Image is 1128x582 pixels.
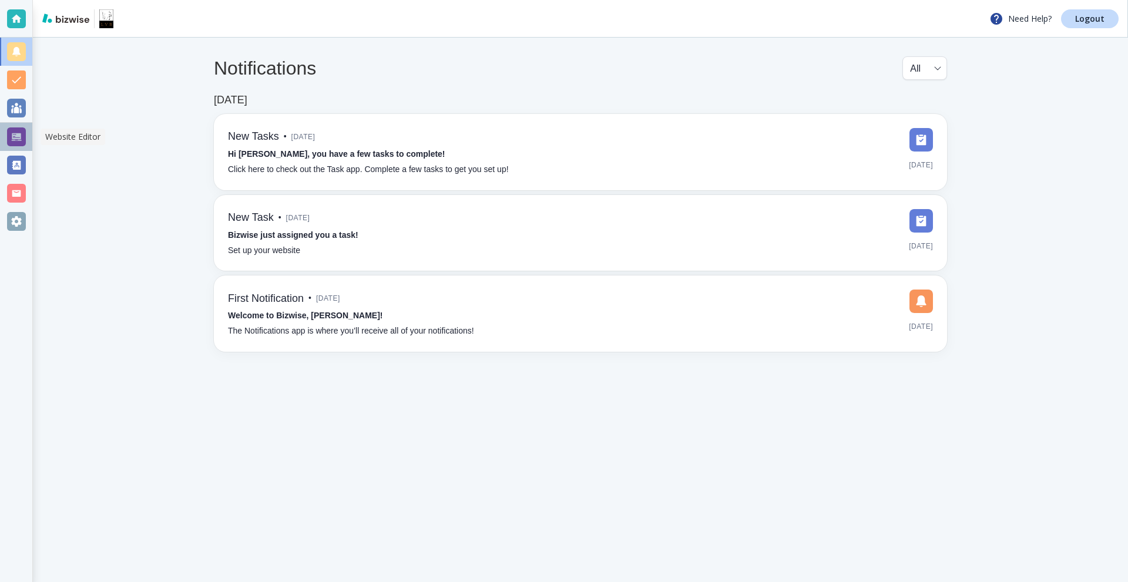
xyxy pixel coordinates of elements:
[228,325,474,338] p: The Notifications app is where you’ll receive all of your notifications!
[214,57,316,79] h4: Notifications
[228,292,304,305] h6: First Notification
[910,57,939,79] div: All
[909,128,933,152] img: DashboardSidebarTasks.svg
[909,290,933,313] img: DashboardSidebarNotification.svg
[1075,15,1104,23] p: Logout
[214,94,247,107] h6: [DATE]
[228,311,382,320] strong: Welcome to Bizwise, [PERSON_NAME]!
[228,130,279,143] h6: New Tasks
[909,318,933,335] span: [DATE]
[989,12,1052,26] p: Need Help?
[228,149,445,159] strong: Hi [PERSON_NAME], you have a few tasks to complete!
[99,9,113,28] img: LVB Body Sculpt & MedSpa
[228,244,300,257] p: Set up your website
[228,211,274,224] h6: New Task
[909,209,933,233] img: DashboardSidebarTasks.svg
[45,131,100,143] p: Website Editor
[316,290,340,307] span: [DATE]
[291,128,315,146] span: [DATE]
[214,114,947,190] a: New Tasks•[DATE]Hi [PERSON_NAME], you have a few tasks to complete!Click here to check out the Ta...
[286,209,310,227] span: [DATE]
[909,237,933,255] span: [DATE]
[1061,9,1119,28] a: Logout
[308,292,311,305] p: •
[284,130,287,143] p: •
[909,156,933,174] span: [DATE]
[214,195,947,271] a: New Task•[DATE]Bizwise just assigned you a task!Set up your website[DATE]
[228,163,509,176] p: Click here to check out the Task app. Complete a few tasks to get you set up!
[278,211,281,224] p: •
[228,230,358,240] strong: Bizwise just assigned you a task!
[42,14,89,23] img: bizwise
[214,275,947,352] a: First Notification•[DATE]Welcome to Bizwise, [PERSON_NAME]!The Notifications app is where you’ll ...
